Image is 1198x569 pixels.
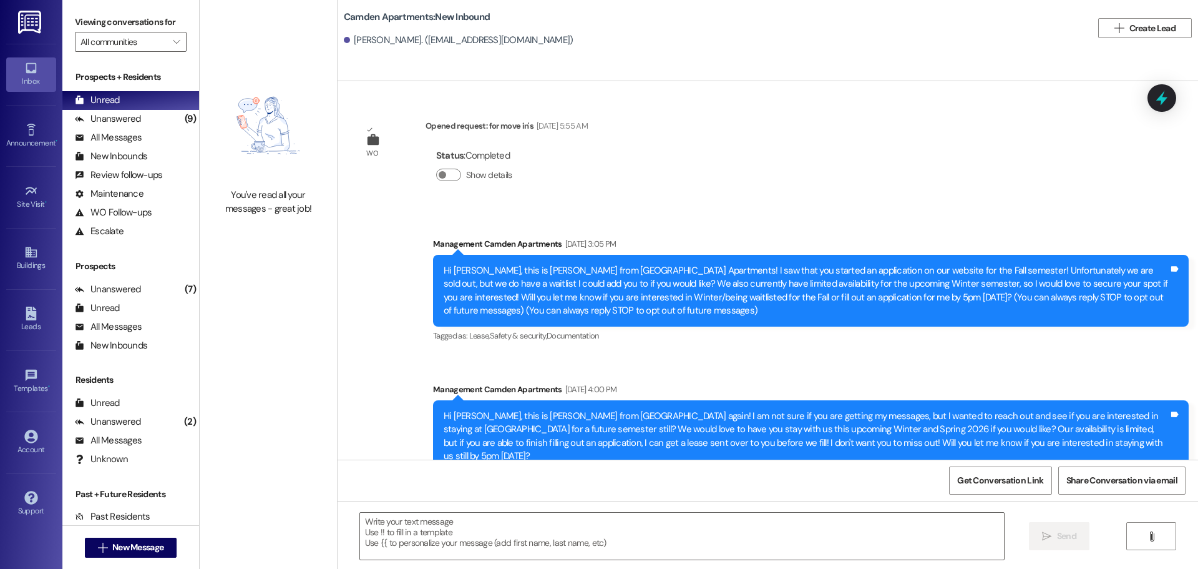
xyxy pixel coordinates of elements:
[433,327,1189,345] div: Tagged as:
[62,488,199,501] div: Past + Future Residents
[6,365,56,398] a: Templates •
[75,206,152,219] div: WO Follow-ups
[75,112,141,126] div: Unanswered
[6,242,56,275] a: Buildings
[48,382,50,391] span: •
[56,137,57,146] span: •
[949,467,1051,495] button: Get Conversation Link
[75,302,120,315] div: Unread
[957,474,1043,487] span: Get Conversation Link
[1057,530,1076,543] span: Send
[75,453,128,466] div: Unknown
[75,94,120,107] div: Unread
[80,32,167,52] input: All communities
[1098,18,1192,38] button: Create Lead
[75,12,187,32] label: Viewing conversations for
[6,426,56,460] a: Account
[444,410,1169,463] div: Hi [PERSON_NAME], this is [PERSON_NAME] from [GEOGRAPHIC_DATA] again! I am not sure if you are ge...
[75,187,144,200] div: Maintenance
[112,541,163,554] span: New Message
[562,383,617,396] div: [DATE] 4:00 PM
[173,37,180,47] i: 
[466,169,512,182] label: Show details
[75,434,142,447] div: All Messages
[75,131,142,144] div: All Messages
[181,412,199,432] div: (2)
[426,119,588,137] div: Opened request: for move in's
[75,320,142,334] div: All Messages
[75,339,147,352] div: New Inbounds
[6,303,56,337] a: Leads
[344,34,573,47] div: [PERSON_NAME]. ([EMAIL_ADDRESS][DOMAIN_NAME])
[1058,467,1186,495] button: Share Conversation via email
[1114,23,1124,33] i: 
[1129,22,1176,35] span: Create Lead
[213,69,323,182] img: empty-state
[182,280,199,299] div: (7)
[344,11,490,24] b: Camden Apartments: New Inbound
[436,149,464,162] b: Status
[75,283,141,296] div: Unanswered
[533,119,588,132] div: [DATE] 5:55 AM
[98,543,107,553] i: 
[18,11,44,34] img: ResiDesk Logo
[75,150,147,163] div: New Inbounds
[444,264,1169,318] div: Hi [PERSON_NAME], this is [PERSON_NAME] from [GEOGRAPHIC_DATA] Apartments! I saw that you started...
[433,383,1189,400] div: Management Camden Apartments
[547,330,599,341] span: Documentation
[6,487,56,521] a: Support
[213,189,323,215] div: You've read all your messages - great job!
[75,415,141,428] div: Unanswered
[62,71,199,84] div: Prospects + Residents
[436,146,517,166] div: : Completed
[1042,532,1051,542] i: 
[75,510,150,523] div: Past Residents
[562,237,616,250] div: [DATE] 3:05 PM
[366,147,378,160] div: WO
[62,260,199,273] div: Prospects
[62,374,199,387] div: Residents
[1147,532,1156,542] i: 
[45,198,47,207] span: •
[85,538,177,558] button: New Message
[75,225,124,238] div: Escalate
[6,57,56,91] a: Inbox
[490,330,547,341] span: Safety & security ,
[469,330,490,341] span: Lease ,
[1066,474,1177,487] span: Share Conversation via email
[182,109,199,129] div: (9)
[433,237,1189,255] div: Management Camden Apartments
[6,181,56,214] a: Site Visit •
[75,169,162,182] div: Review follow-ups
[1029,522,1089,550] button: Send
[75,397,120,410] div: Unread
